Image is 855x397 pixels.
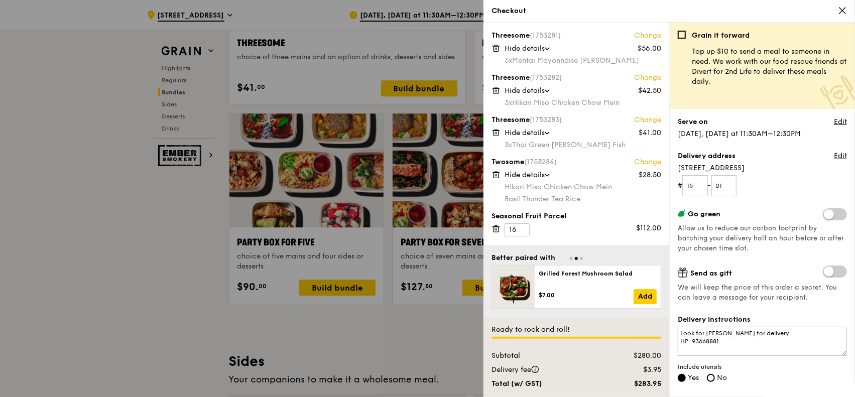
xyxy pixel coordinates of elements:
[678,224,844,252] span: Allow us to reduce our carbon footprint by batching your delivery half an hour before or after yo...
[505,141,512,149] span: 3x
[707,374,715,382] input: No
[492,73,661,83] div: Threesome
[634,31,661,41] a: Change
[505,56,512,65] span: 3x
[717,373,727,382] span: No
[638,86,661,96] div: $42.50
[678,129,801,138] span: [DATE], [DATE] at 11:30AM–12:30PM
[639,128,661,138] div: $41.00
[636,223,661,233] div: $112.00
[505,194,661,204] div: Basil Thunder Tea Rice
[820,75,855,111] img: Meal donation
[492,115,661,125] div: Threesome
[505,56,661,66] div: Mentai Mayonnaise [PERSON_NAME]
[678,363,847,371] span: Include utensils
[606,351,667,361] div: $280.00
[492,253,555,263] div: Better paired with
[505,140,661,150] div: Thai Green [PERSON_NAME] Fish
[834,151,847,161] a: Edit
[678,283,847,303] span: We will keep the price of this order a secret. You can leave a message for your recipient.
[711,175,737,196] input: Unit
[575,257,578,260] span: Go to slide 2
[638,44,661,54] div: $56.00
[505,128,545,137] span: Hide details
[492,31,661,41] div: Threesome
[492,211,661,221] div: Seasonal Fruit Parcel
[539,270,657,278] div: Grilled Forest Mushroom Salad
[530,31,561,40] span: (1753281)
[634,115,661,125] a: Change
[678,117,708,127] label: Serve on
[492,157,661,167] div: Twosome
[492,6,847,16] div: Checkout
[485,379,606,389] div: Total (w/ GST)
[505,86,545,95] span: Hide details
[505,98,512,107] span: 3x
[606,365,667,375] div: $3.95
[530,115,562,124] span: (1753283)
[682,175,708,196] input: Floor
[580,257,583,260] span: Go to slide 3
[690,269,732,278] span: Send as gift
[530,73,562,82] span: (1753282)
[505,44,545,53] span: Hide details
[634,73,661,83] a: Change
[639,170,661,180] div: $28.50
[539,291,634,299] div: $7.00
[678,374,686,382] input: Yes
[678,151,736,161] label: Delivery address
[688,210,720,218] span: Go green
[492,325,661,335] div: Ready to rock and roll!
[485,365,606,375] div: Delivery fee
[505,182,661,192] div: Hikari Miso Chicken Chow Mein
[678,163,847,173] span: [STREET_ADDRESS]
[692,31,750,40] b: Grain it forward
[834,117,847,127] a: Edit
[688,373,699,382] span: Yes
[505,171,545,179] span: Hide details
[678,175,847,196] form: # -
[634,157,661,167] a: Change
[570,257,573,260] span: Go to slide 1
[505,98,661,108] div: Hikari Miso Chicken Chow Mein
[634,289,657,304] a: Add
[524,158,557,166] span: (1753284)
[692,47,847,87] p: Top up $10 to send a meal to someone in need. We work with our food rescue friends at Divert for ...
[485,351,606,361] div: Subtotal
[606,379,667,389] div: $283.95
[678,315,847,325] label: Delivery instructions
